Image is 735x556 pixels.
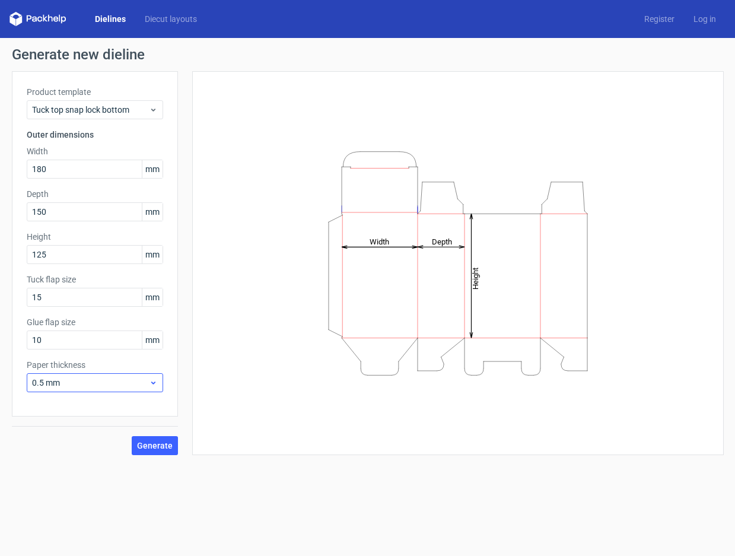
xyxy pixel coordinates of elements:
[142,288,163,306] span: mm
[27,188,163,200] label: Depth
[142,246,163,263] span: mm
[137,441,173,450] span: Generate
[135,13,206,25] a: Diecut layouts
[684,13,726,25] a: Log in
[27,231,163,243] label: Height
[27,86,163,98] label: Product template
[635,13,684,25] a: Register
[12,47,724,62] h1: Generate new dieline
[132,436,178,455] button: Generate
[432,237,452,246] tspan: Depth
[369,237,389,246] tspan: Width
[27,145,163,157] label: Width
[27,359,163,371] label: Paper thickness
[142,331,163,349] span: mm
[142,203,163,221] span: mm
[32,104,149,116] span: Tuck top snap lock bottom
[32,377,149,389] span: 0.5 mm
[85,13,135,25] a: Dielines
[27,316,163,328] label: Glue flap size
[142,160,163,178] span: mm
[27,274,163,285] label: Tuck flap size
[471,267,480,289] tspan: Height
[27,129,163,141] h3: Outer dimensions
